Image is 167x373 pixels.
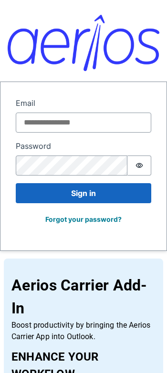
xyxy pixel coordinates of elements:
[127,155,151,176] button: Show password
[16,140,151,152] label: Password
[39,211,128,228] button: Forgot your password?
[11,320,156,342] p: Boost productivity by bringing the Aerios Carrier App into Outlook.
[16,97,151,109] label: Email
[16,183,151,203] button: Sign in
[11,274,156,320] p: Aerios Carrier Add-In
[8,15,159,71] img: Aerios logo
